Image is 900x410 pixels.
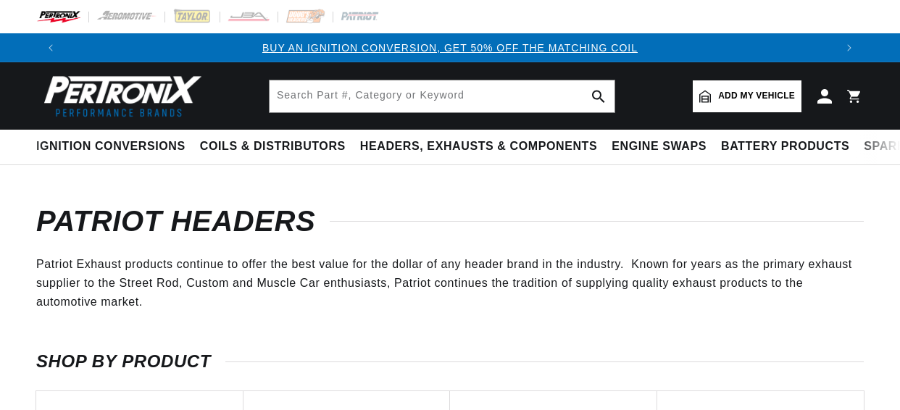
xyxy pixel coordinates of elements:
[714,130,857,164] summary: Battery Products
[193,130,353,164] summary: Coils & Distributors
[604,130,714,164] summary: Engine Swaps
[200,139,346,154] span: Coils & Distributors
[36,255,864,311] p: Patriot Exhaust products continue to offer the best value for the dollar of any header brand in t...
[693,80,801,112] a: Add my vehicle
[360,139,597,154] span: Headers, Exhausts & Components
[65,40,835,56] div: Announcement
[835,33,864,62] button: Translation missing: en.sections.announcements.next_announcement
[36,209,864,233] h1: Patriot Headers
[583,80,614,112] button: search button
[36,71,203,121] img: Pertronix
[270,80,614,112] input: Search Part #, Category or Keyword
[612,139,707,154] span: Engine Swaps
[36,354,864,369] h2: SHOP BY PRODUCT
[262,42,638,54] a: BUY AN IGNITION CONVERSION, GET 50% OFF THE MATCHING COIL
[36,33,65,62] button: Translation missing: en.sections.announcements.previous_announcement
[721,139,849,154] span: Battery Products
[36,139,186,154] span: Ignition Conversions
[718,89,795,103] span: Add my vehicle
[65,40,835,56] div: 1 of 3
[353,130,604,164] summary: Headers, Exhausts & Components
[36,130,193,164] summary: Ignition Conversions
